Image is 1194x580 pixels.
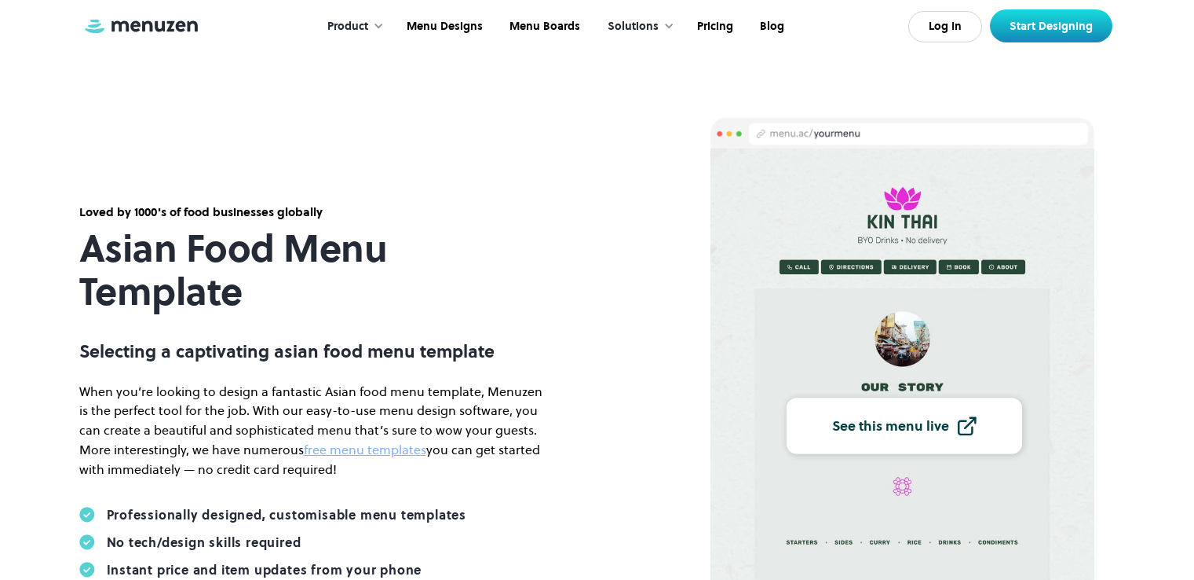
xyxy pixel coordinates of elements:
a: Log In [908,11,982,42]
a: Pricing [682,2,745,51]
div: See this menu live [832,419,949,433]
a: free menu templates [304,441,426,458]
h1: Asian Food Menu Template [79,227,550,314]
a: Menu Designs [392,2,495,51]
div: Professionally designed, customisable menu templates [107,507,467,523]
a: Start Designing [990,9,1112,42]
div: No tech/design skills required [107,534,301,550]
div: Instant price and item updates from your phone [107,562,422,578]
p: Selecting a captivating asian food menu template [79,341,550,362]
a: Menu Boards [495,2,592,51]
div: Product [327,18,368,35]
p: When you’re looking to design a fantastic Asian food menu template, Menuzen is the perfect tool f... [79,382,550,479]
div: Loved by 1000's of food businesses globally [79,204,550,221]
div: Product [312,2,392,51]
div: Solutions [592,2,682,51]
div: Solutions [608,18,659,35]
a: See this menu live [787,398,1022,454]
a: Blog [745,2,796,51]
